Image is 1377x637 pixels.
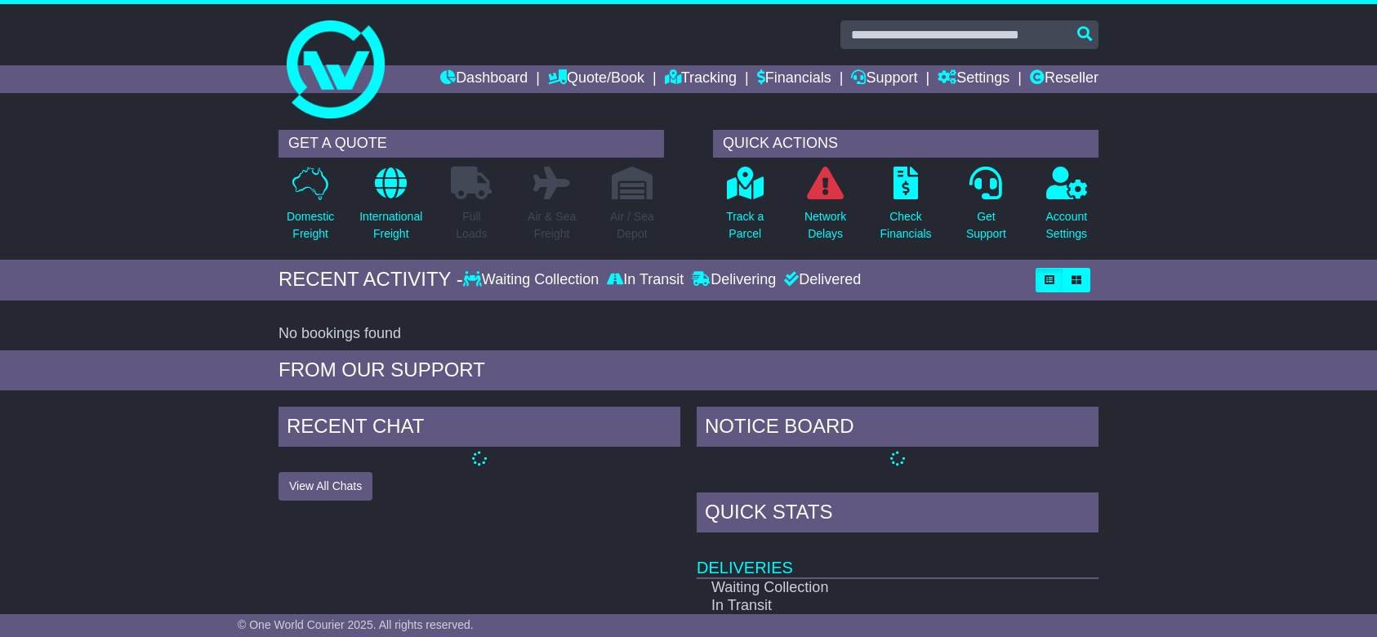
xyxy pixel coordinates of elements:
[359,208,422,243] p: International Freight
[279,268,463,292] div: RECENT ACTIVITY -
[697,597,1041,615] td: In Transit
[463,271,603,289] div: Waiting Collection
[610,208,654,243] p: Air / Sea Depot
[286,166,335,252] a: DomesticFreight
[965,166,1007,252] a: GetSupport
[757,65,831,93] a: Financials
[880,166,933,252] a: CheckFinancials
[440,65,528,93] a: Dashboard
[279,472,372,501] button: View All Chats
[548,65,644,93] a: Quote/Book
[279,130,664,158] div: GET A QUOTE
[697,537,1098,578] td: Deliveries
[279,325,1098,343] div: No bookings found
[880,208,932,243] p: Check Financials
[1046,208,1088,243] p: Account Settings
[279,359,1098,382] div: FROM OUR SUPPORT
[697,578,1041,597] td: Waiting Collection
[688,271,780,289] div: Delivering
[603,271,688,289] div: In Transit
[697,407,1098,451] div: NOTICE BOARD
[279,407,680,451] div: RECENT CHAT
[851,65,917,93] a: Support
[713,130,1098,158] div: QUICK ACTIONS
[528,208,576,243] p: Air & Sea Freight
[1030,65,1098,93] a: Reseller
[725,166,764,252] a: Track aParcel
[804,208,846,243] p: Network Delays
[726,208,764,243] p: Track a Parcel
[287,208,334,243] p: Domestic Freight
[938,65,1009,93] a: Settings
[804,166,847,252] a: NetworkDelays
[359,166,423,252] a: InternationalFreight
[780,271,861,289] div: Delivered
[966,208,1006,243] p: Get Support
[1045,166,1089,252] a: AccountSettings
[697,492,1098,537] div: Quick Stats
[451,208,492,243] p: Full Loads
[238,618,474,631] span: © One World Courier 2025. All rights reserved.
[665,65,737,93] a: Tracking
